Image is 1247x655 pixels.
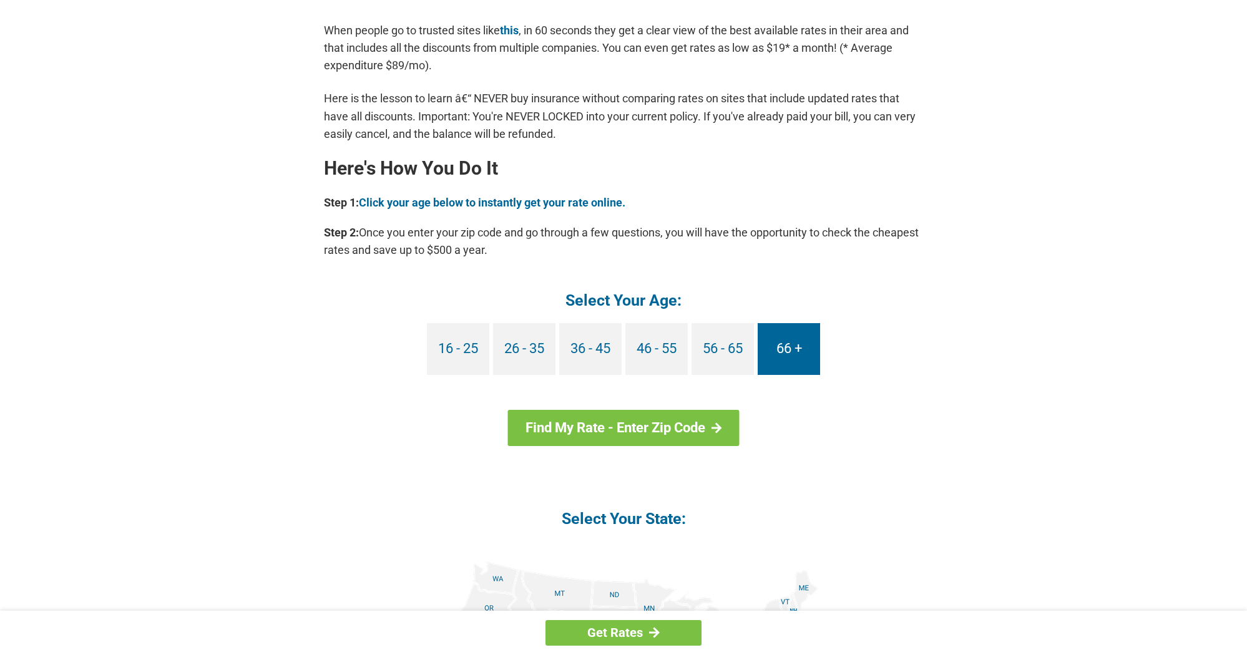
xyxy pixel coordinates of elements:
a: this [500,24,519,37]
b: Step 2: [324,226,359,239]
a: Click your age below to instantly get your rate online. [359,196,625,209]
a: 66 + [758,323,820,375]
a: Get Rates [545,620,702,646]
h4: Select Your Age: [324,290,923,311]
a: 56 - 65 [692,323,754,375]
a: Find My Rate - Enter Zip Code [508,410,740,446]
h4: Select Your State: [324,508,923,529]
p: Here is the lesson to learn â€“ NEVER buy insurance without comparing rates on sites that include... [324,90,923,142]
a: 16 - 25 [427,323,489,375]
h2: Here's How You Do It [324,158,923,178]
p: Once you enter your zip code and go through a few questions, you will have the opportunity to che... [324,224,923,259]
a: 36 - 45 [559,323,622,375]
a: 26 - 35 [493,323,555,375]
b: Step 1: [324,196,359,209]
p: When people go to trusted sites like , in 60 seconds they get a clear view of the best available ... [324,22,923,74]
a: 46 - 55 [625,323,688,375]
